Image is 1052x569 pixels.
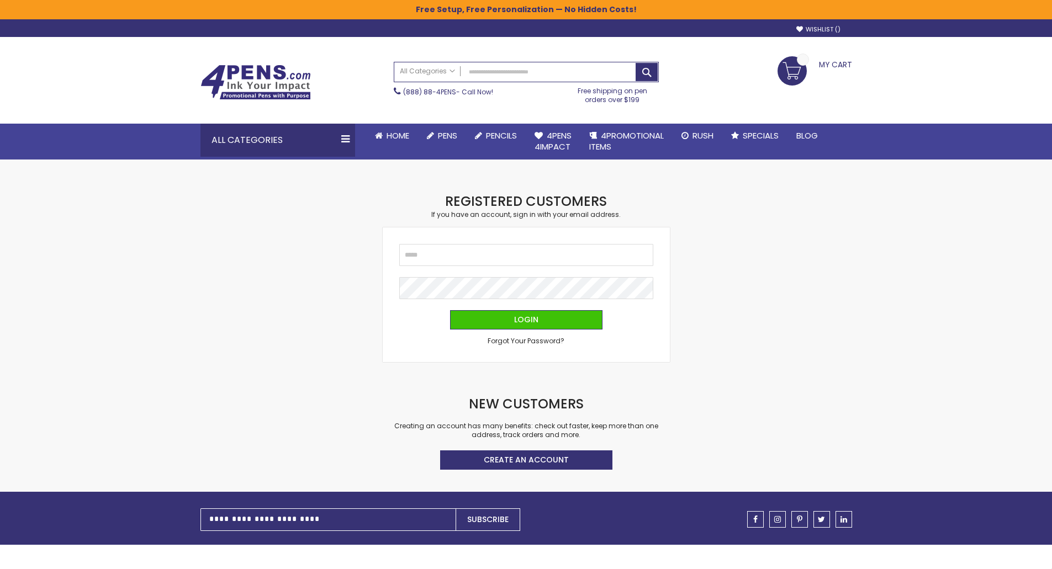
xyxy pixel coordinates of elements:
span: Login [514,314,538,325]
button: Login [450,310,602,329]
a: Create an Account [440,450,612,470]
span: twitter [818,515,825,523]
a: Specials [722,124,787,148]
span: facebook [753,515,758,523]
span: 4PROMOTIONAL ITEMS [589,130,664,152]
div: All Categories [200,124,355,157]
a: facebook [747,511,764,528]
a: instagram [769,511,786,528]
div: If you have an account, sign in with your email address. [383,210,670,219]
span: - Call Now! [403,87,493,97]
span: Forgot Your Password? [488,336,564,345]
div: Free shipping on pen orders over $199 [566,82,659,104]
span: 4Pens 4impact [535,130,572,152]
a: Home [366,124,418,148]
p: Creating an account has many benefits: check out faster, keep more than one address, track orders... [383,422,670,439]
a: All Categories [394,62,461,81]
span: Pens [438,130,457,141]
span: Home [387,130,409,141]
strong: New Customers [469,395,584,413]
img: 4Pens Custom Pens and Promotional Products [200,65,311,100]
a: Pencils [466,124,526,148]
a: 4PROMOTIONALITEMS [580,124,673,159]
a: linkedin [836,511,852,528]
span: Specials [743,130,779,141]
button: Subscribe [456,508,520,531]
span: pinterest [797,515,802,523]
span: Pencils [486,130,517,141]
a: (888) 88-4PENS [403,87,456,97]
a: Pens [418,124,466,148]
span: All Categories [400,67,455,76]
a: 4Pens4impact [526,124,580,159]
a: twitter [813,511,830,528]
a: pinterest [791,511,808,528]
a: Wishlist [796,25,840,34]
span: linkedin [840,515,847,523]
span: instagram [774,515,781,523]
a: Rush [673,124,722,148]
span: Create an Account [484,454,569,465]
a: Forgot Your Password? [488,337,564,345]
span: Subscribe [467,514,509,525]
a: Blog [787,124,827,148]
span: Rush [692,130,713,141]
strong: Registered Customers [445,192,607,210]
span: Blog [796,130,818,141]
